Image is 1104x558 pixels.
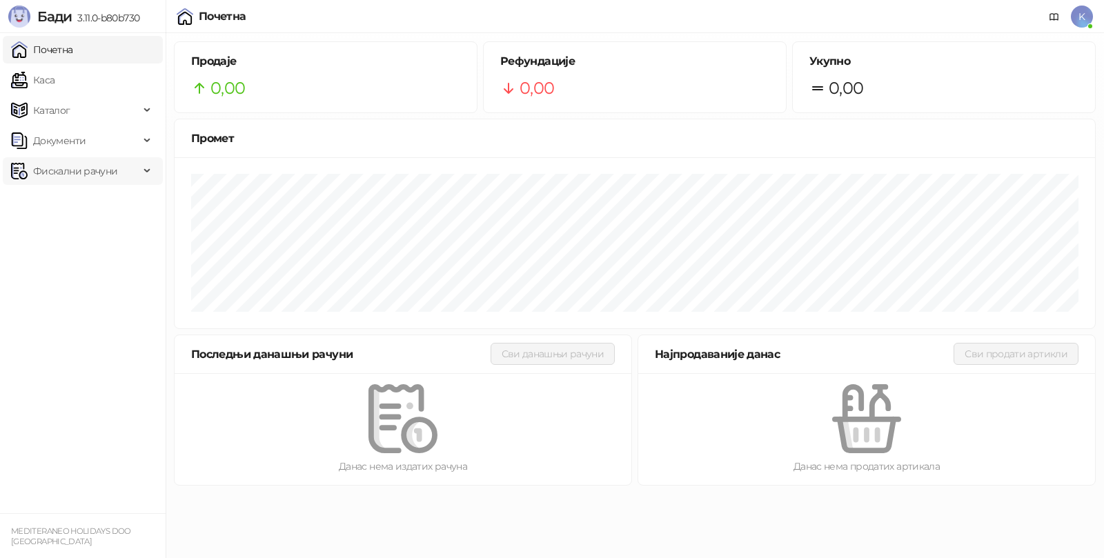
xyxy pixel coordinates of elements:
span: Бади [37,8,72,25]
h5: Укупно [809,53,1078,70]
div: Почетна [199,11,246,22]
div: Промет [191,130,1078,147]
button: Сви продати артикли [954,343,1078,365]
div: Данас нема продатих артикала [660,459,1073,474]
span: K [1071,6,1093,28]
span: 0,00 [829,75,863,101]
span: Фискални рачуни [33,157,117,185]
span: Документи [33,127,86,155]
span: 3.11.0-b80b730 [72,12,139,24]
h5: Продаје [191,53,460,70]
a: Каса [11,66,55,94]
h5: Рефундације [500,53,769,70]
div: Последњи данашњи рачуни [191,346,491,363]
button: Сви данашњи рачуни [491,343,615,365]
a: Документација [1043,6,1065,28]
img: Logo [8,6,30,28]
div: Данас нема издатих рачуна [197,459,609,474]
div: Најпродаваније данас [655,346,954,363]
span: Каталог [33,97,70,124]
small: MEDITERANEO HOLIDAYS DOO [GEOGRAPHIC_DATA] [11,526,131,546]
span: 0,00 [210,75,245,101]
span: 0,00 [520,75,554,101]
a: Почетна [11,36,73,63]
